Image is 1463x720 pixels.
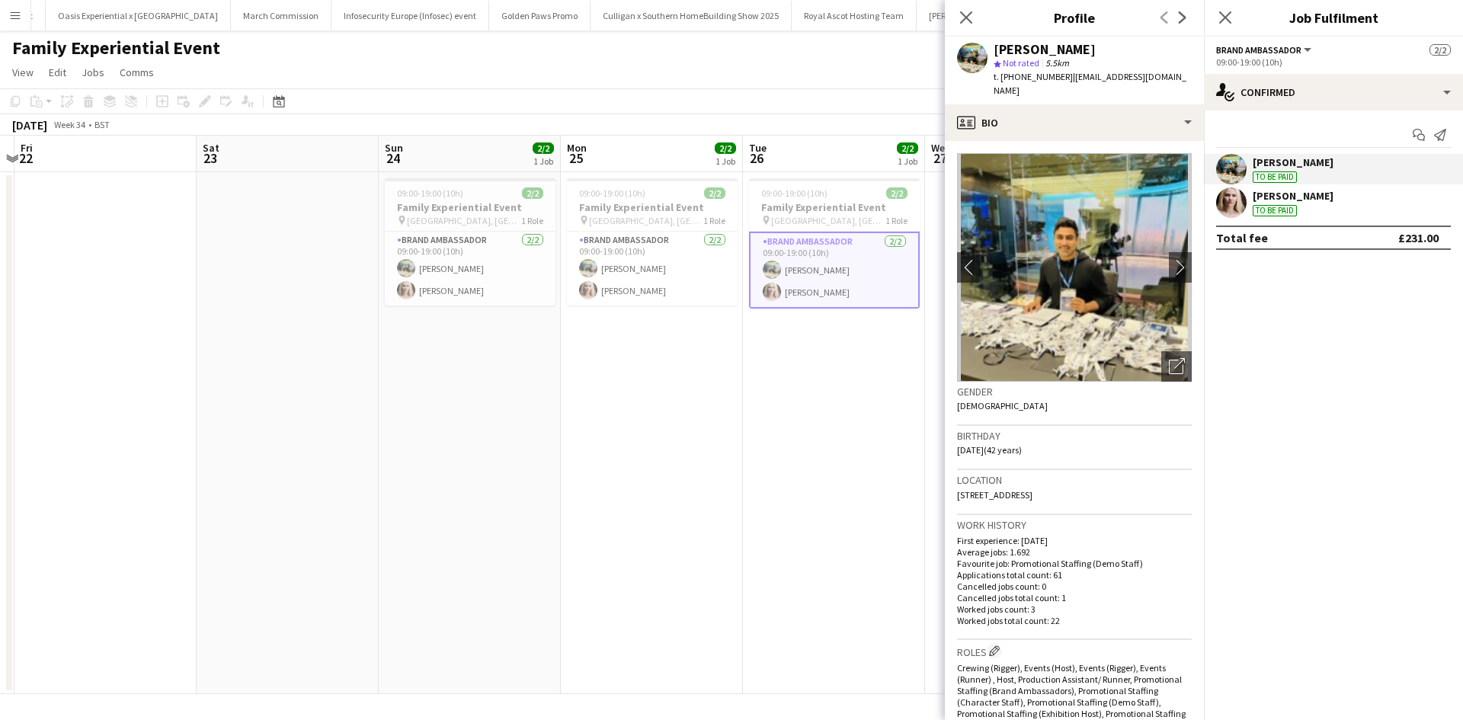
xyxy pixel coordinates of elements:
[49,66,66,79] span: Edit
[917,1,1121,30] button: [PERSON_NAME] x Goodwood Festival of Speed
[1204,8,1463,27] h3: Job Fulfilment
[945,8,1204,27] h3: Profile
[957,153,1192,382] img: Crew avatar or photo
[957,385,1192,398] h3: Gender
[522,187,543,199] span: 2/2
[957,535,1192,546] p: First experience: [DATE]
[1003,57,1039,69] span: Not rated
[945,104,1204,141] div: Bio
[957,473,1192,487] h3: Location
[46,1,231,30] button: Oasis Experiential x [GEOGRAPHIC_DATA]
[885,215,908,226] span: 1 Role
[489,1,591,30] button: Golden Paws Promo
[957,603,1192,615] p: Worked jobs count: 3
[1216,56,1451,68] div: 09:00-19:00 (10h)
[957,518,1192,532] h3: Work history
[957,558,1192,569] p: Favourite job: Promotional Staffing (Demo Staff)
[385,232,555,306] app-card-role: Brand Ambassador2/209:00-19:00 (10h)[PERSON_NAME][PERSON_NAME]
[957,615,1192,626] p: Worked jobs total count: 22
[957,429,1192,443] h3: Birthday
[231,1,331,30] button: March Commission
[957,489,1032,501] span: [STREET_ADDRESS]
[929,149,951,167] span: 27
[994,43,1096,56] div: [PERSON_NAME]
[749,200,920,214] h3: Family Experiential Event
[747,149,767,167] span: 26
[897,142,918,154] span: 2/2
[200,149,219,167] span: 23
[12,117,47,133] div: [DATE]
[21,141,33,155] span: Fri
[94,119,110,130] div: BST
[1161,351,1192,382] div: Open photos pop-in
[12,66,34,79] span: View
[715,142,736,154] span: 2/2
[761,187,828,199] span: 09:00-19:00 (10h)
[567,178,738,306] app-job-card: 09:00-19:00 (10h)2/2Family Experiential Event [GEOGRAPHIC_DATA], [GEOGRAPHIC_DATA]1 RoleBrand Amb...
[886,187,908,199] span: 2/2
[1253,171,1297,183] div: To be paid
[898,155,917,167] div: 1 Job
[12,37,220,59] h1: Family Experiential Event
[114,62,160,82] a: Comms
[567,141,587,155] span: Mon
[957,400,1048,411] span: [DEMOGRAPHIC_DATA]
[1253,189,1333,203] div: [PERSON_NAME]
[82,66,104,79] span: Jobs
[579,187,645,199] span: 09:00-19:00 (10h)
[18,149,33,167] span: 22
[383,149,403,167] span: 24
[385,178,555,306] app-job-card: 09:00-19:00 (10h)2/2Family Experiential Event [GEOGRAPHIC_DATA], [GEOGRAPHIC_DATA]1 RoleBrand Amb...
[50,119,88,130] span: Week 34
[397,187,463,199] span: 09:00-19:00 (10h)
[1253,205,1297,216] div: To be paid
[957,592,1192,603] p: Cancelled jobs total count: 1
[591,1,792,30] button: Culligan x Southern HomeBuilding Show 2025
[1398,230,1439,245] div: £231.00
[75,62,110,82] a: Jobs
[749,178,920,309] app-job-card: 09:00-19:00 (10h)2/2Family Experiential Event [GEOGRAPHIC_DATA], [GEOGRAPHIC_DATA]1 RoleBrand Amb...
[120,66,154,79] span: Comms
[994,71,1186,96] span: | [EMAIL_ADDRESS][DOMAIN_NAME]
[1216,44,1301,56] span: Brand Ambassador
[533,155,553,167] div: 1 Job
[957,444,1022,456] span: [DATE] (42 years)
[1429,44,1451,56] span: 2/2
[407,215,521,226] span: [GEOGRAPHIC_DATA], [GEOGRAPHIC_DATA]
[792,1,917,30] button: Royal Ascot Hosting Team
[703,215,725,226] span: 1 Role
[331,1,489,30] button: Infosecurity Europe (Infosec) event
[567,200,738,214] h3: Family Experiential Event
[567,232,738,306] app-card-role: Brand Ambassador2/209:00-19:00 (10h)[PERSON_NAME][PERSON_NAME]
[1253,155,1333,169] div: [PERSON_NAME]
[704,187,725,199] span: 2/2
[565,149,587,167] span: 25
[385,200,555,214] h3: Family Experiential Event
[43,62,72,82] a: Edit
[203,141,219,155] span: Sat
[957,569,1192,581] p: Applications total count: 61
[533,142,554,154] span: 2/2
[957,546,1192,558] p: Average jobs: 1.692
[994,71,1073,82] span: t. [PHONE_NUMBER]
[1216,230,1268,245] div: Total fee
[957,581,1192,592] p: Cancelled jobs count: 0
[1042,57,1072,69] span: 5.5km
[957,643,1192,659] h3: Roles
[1204,74,1463,110] div: Confirmed
[715,155,735,167] div: 1 Job
[1216,44,1314,56] button: Brand Ambassador
[931,141,951,155] span: Wed
[521,215,543,226] span: 1 Role
[749,232,920,309] app-card-role: Brand Ambassador2/209:00-19:00 (10h)[PERSON_NAME][PERSON_NAME]
[385,141,403,155] span: Sun
[589,215,703,226] span: [GEOGRAPHIC_DATA], [GEOGRAPHIC_DATA]
[771,215,885,226] span: [GEOGRAPHIC_DATA], [GEOGRAPHIC_DATA]
[749,141,767,155] span: Tue
[6,62,40,82] a: View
